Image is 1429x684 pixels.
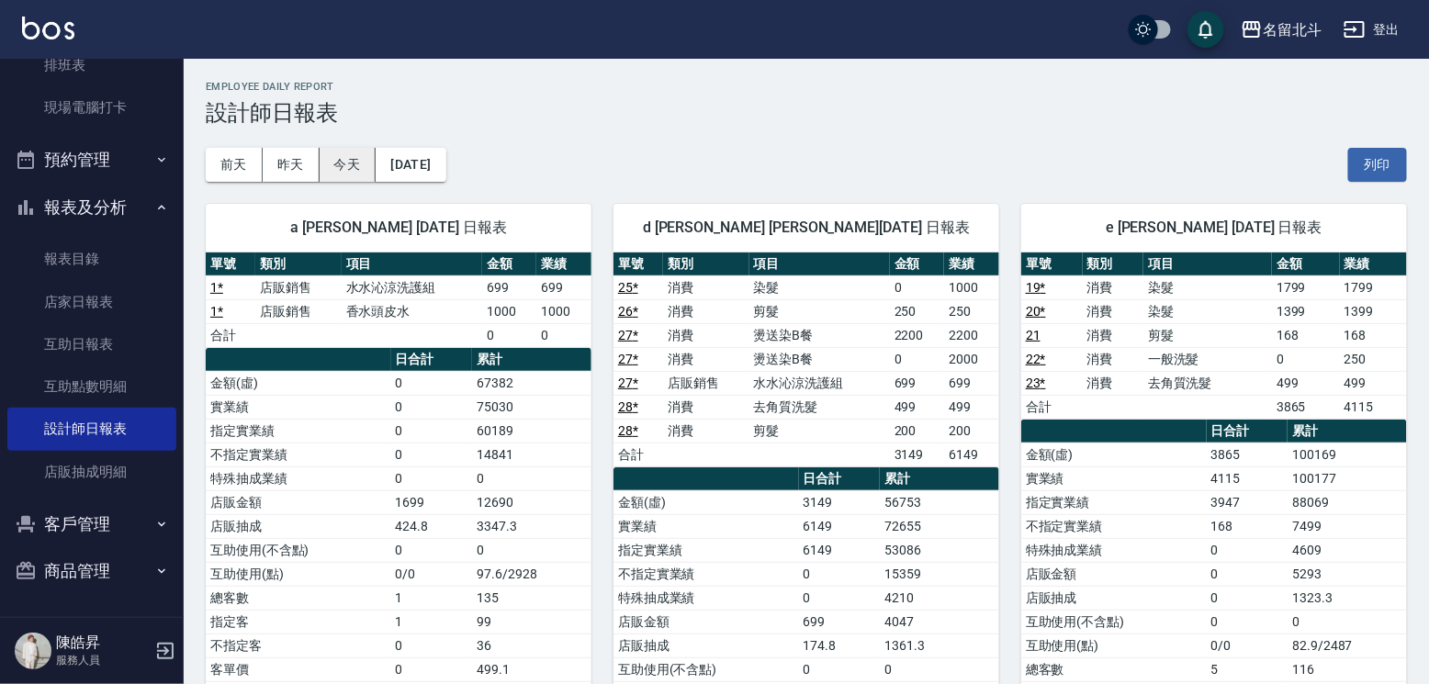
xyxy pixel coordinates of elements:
[7,238,176,280] a: 報表目錄
[944,371,999,395] td: 699
[880,490,999,514] td: 56753
[1233,11,1329,49] button: 名留北斗
[1340,252,1407,276] th: 業績
[613,252,663,276] th: 單號
[890,323,945,347] td: 2200
[1288,610,1407,634] td: 0
[799,467,881,491] th: 日合計
[472,395,591,419] td: 75030
[1021,562,1207,586] td: 店販金額
[944,252,999,276] th: 業績
[1207,634,1288,657] td: 0/0
[880,538,999,562] td: 53086
[799,514,881,538] td: 6149
[7,136,176,184] button: 預約管理
[206,657,391,681] td: 客單價
[7,451,176,493] a: 店販抽成明細
[206,252,591,348] table: a dense table
[255,275,342,299] td: 店販銷售
[890,395,945,419] td: 499
[482,275,537,299] td: 699
[749,275,890,299] td: 染髮
[472,419,591,443] td: 60189
[1207,466,1288,490] td: 4115
[56,634,150,652] h5: 陳皓昇
[1288,634,1407,657] td: 82.9/2487
[206,81,1407,93] h2: Employee Daily Report
[890,419,945,443] td: 200
[1288,586,1407,610] td: 1323.3
[613,610,799,634] td: 店販金額
[944,443,999,466] td: 6149
[663,419,749,443] td: 消費
[7,184,176,231] button: 報表及分析
[472,586,591,610] td: 135
[206,586,391,610] td: 總客數
[255,252,342,276] th: 類別
[1083,323,1144,347] td: 消費
[1021,634,1207,657] td: 互助使用(點)
[1021,466,1207,490] td: 實業績
[749,347,890,371] td: 燙送染B餐
[320,148,377,182] button: 今天
[206,419,391,443] td: 指定實業績
[613,252,999,467] table: a dense table
[7,500,176,548] button: 客戶管理
[342,252,482,276] th: 項目
[1021,443,1207,466] td: 金額(虛)
[7,365,176,408] a: 互助點數明細
[206,466,391,490] td: 特殊抽成業績
[482,323,537,347] td: 0
[1207,562,1288,586] td: 0
[1288,466,1407,490] td: 100177
[206,443,391,466] td: 不指定實業績
[944,419,999,443] td: 200
[391,371,473,395] td: 0
[472,348,591,372] th: 累計
[1143,275,1272,299] td: 染髮
[613,657,799,681] td: 互助使用(不含點)
[1187,11,1224,48] button: save
[663,252,749,276] th: 類別
[206,252,255,276] th: 單號
[799,634,881,657] td: 174.8
[7,86,176,129] a: 現場電腦打卡
[206,634,391,657] td: 不指定客
[1263,18,1322,41] div: 名留北斗
[206,323,255,347] td: 合計
[663,371,749,395] td: 店販銷售
[636,219,977,237] span: d [PERSON_NAME] [PERSON_NAME][DATE] 日報表
[749,252,890,276] th: 項目
[944,395,999,419] td: 499
[1272,347,1339,371] td: 0
[206,371,391,395] td: 金額(虛)
[1340,371,1407,395] td: 499
[1143,371,1272,395] td: 去角質洗髮
[1340,299,1407,323] td: 1399
[1207,657,1288,681] td: 5
[890,371,945,395] td: 699
[799,610,881,634] td: 699
[7,281,176,323] a: 店家日報表
[1340,275,1407,299] td: 1799
[472,514,591,538] td: 3347.3
[1021,252,1407,420] table: a dense table
[1026,328,1041,342] a: 21
[1021,610,1207,634] td: 互助使用(不含點)
[1272,371,1339,395] td: 499
[536,275,591,299] td: 699
[749,395,890,419] td: 去角質洗髮
[1288,657,1407,681] td: 116
[342,275,482,299] td: 水水沁涼洗護組
[391,586,473,610] td: 1
[1043,219,1385,237] span: e [PERSON_NAME] [DATE] 日報表
[1207,610,1288,634] td: 0
[1288,562,1407,586] td: 5293
[391,562,473,586] td: 0/0
[391,348,473,372] th: 日合計
[890,275,945,299] td: 0
[536,252,591,276] th: 業績
[228,219,569,237] span: a [PERSON_NAME] [DATE] 日報表
[1288,420,1407,443] th: 累計
[472,490,591,514] td: 12690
